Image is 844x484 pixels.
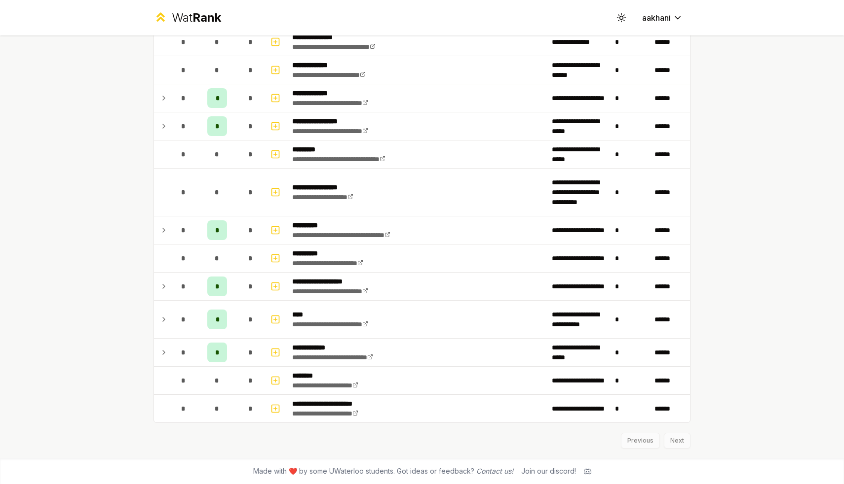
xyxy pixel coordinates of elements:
a: Contact us! [476,467,513,475]
span: aakhani [642,12,671,24]
a: WatRank [153,10,221,26]
span: Made with ❤️ by some UWaterloo students. Got ideas or feedback? [253,466,513,476]
div: Wat [172,10,221,26]
button: aakhani [634,9,691,27]
div: Join our discord! [521,466,576,476]
span: Rank [192,10,221,25]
